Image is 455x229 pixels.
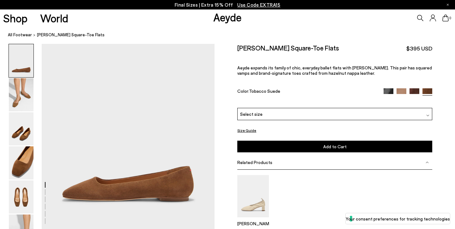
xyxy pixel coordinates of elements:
[406,44,432,52] span: $395 USD
[9,180,33,214] img: Ida Suede Square-Toe Flats - Image 5
[237,175,269,217] img: Narissa Ruched Pumps
[9,44,33,77] img: Ida Suede Square-Toe Flats - Image 1
[426,114,429,117] img: svg%3E
[442,15,449,21] a: 0
[37,32,105,38] span: [PERSON_NAME] Square-Toe Flats
[40,13,68,24] a: World
[346,215,450,222] label: Your consent preferences for tracking technologies
[175,1,281,9] p: Final Sizes | Extra 15% Off
[346,213,450,224] button: Your consent preferences for tracking technologies
[9,146,33,179] img: Ida Suede Square-Toe Flats - Image 4
[449,16,452,20] span: 0
[213,10,242,24] a: Aeyde
[237,160,272,165] span: Related Products
[9,112,33,145] img: Ida Suede Square-Toe Flats - Image 3
[237,126,256,134] button: Size Guide
[9,78,33,111] img: Ida Suede Square-Toe Flats - Image 2
[426,161,429,164] img: svg%3E
[237,213,269,226] a: Narissa Ruched Pumps [PERSON_NAME]
[237,221,269,226] p: [PERSON_NAME]
[8,26,455,44] nav: breadcrumb
[249,88,280,94] span: Tobacco Suede
[3,13,27,24] a: Shop
[240,111,263,117] span: Select size
[237,141,432,152] button: Add to Cart
[237,88,377,96] div: Color:
[237,2,280,8] span: Navigate to /collections/ss25-final-sizes
[8,32,32,38] a: All Footwear
[237,65,432,76] p: Aeyde expands its family of chic, everyday ballet flats with [PERSON_NAME]. This pair has squared...
[237,44,339,52] h2: [PERSON_NAME] Square-Toe Flats
[323,144,347,149] span: Add to Cart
